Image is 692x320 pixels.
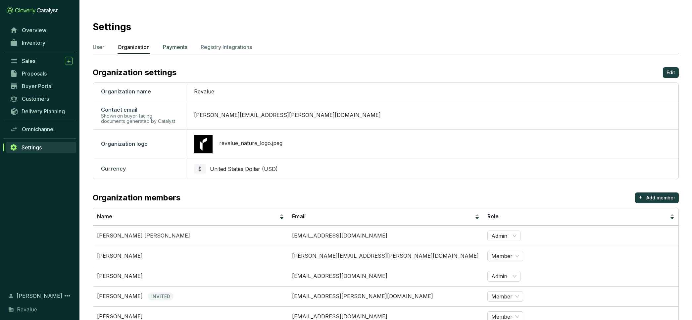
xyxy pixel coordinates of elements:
button: +Add member [635,192,679,203]
p: Payments [163,43,187,51]
span: United States Dollar (USD) [210,166,278,172]
div: Shown on buyer-facing documents generated by Catalyst [101,113,178,124]
a: Delivery Planning [7,106,76,117]
td: younyee.poon@revalue.earth [288,226,483,246]
p: [PERSON_NAME] [97,252,143,260]
span: Customers [22,95,49,102]
span: Settings [22,144,42,151]
span: Inventory [22,39,45,46]
td: matthieu.desselas@revalue.earth [288,266,483,286]
span: Organization name [101,88,151,95]
span: revalue_nature_logo.jpeg [219,140,282,148]
img: logo [194,135,213,153]
span: INVITED [148,293,173,300]
span: Currency [101,165,126,172]
p: Edit [667,69,675,76]
p: Registry Integrations [201,43,252,51]
p: Organization [118,43,150,51]
p: [PERSON_NAME] [97,273,143,280]
a: Sales [7,55,76,67]
span: Organization logo [101,140,148,147]
span: Member [491,251,519,261]
span: Revalue [194,88,214,95]
span: Revalue [17,305,37,313]
button: Edit [663,67,679,78]
span: Proposals [22,70,47,77]
p: User [93,43,104,51]
p: [PERSON_NAME] [97,293,143,300]
td: sarah.seror@revalue.earth [288,246,483,266]
span: Email [292,213,306,220]
span: [PERSON_NAME][EMAIL_ADDRESS][PERSON_NAME][DOMAIN_NAME] [194,112,381,118]
span: Omnichannel [22,126,55,133]
a: Proposals [7,68,76,79]
span: Admin [491,271,517,281]
span: [PERSON_NAME] [17,292,62,300]
p: + [639,192,643,202]
span: Overview [22,27,46,33]
span: Member [491,292,519,301]
p: Organization settings [93,67,176,78]
a: Buyer Portal [7,80,76,92]
a: Omnichannel [7,124,76,135]
a: Customers [7,93,76,104]
span: Delivery Planning [22,108,65,115]
div: Contact email [101,106,178,114]
a: Overview [7,25,76,36]
span: $ [198,165,202,173]
p: [PERSON_NAME] [PERSON_NAME] [97,232,190,240]
span: Role [487,213,499,220]
span: Admin [491,231,517,241]
span: Buyer Portal [22,83,53,89]
p: Organization members [93,192,180,203]
span: Sales [22,58,35,64]
h2: Settings [93,20,131,34]
a: Settings [6,142,76,153]
p: Add member [646,194,675,201]
td: lauren.everitt@revalue.earth [288,286,483,306]
a: Inventory [7,37,76,48]
span: Name [97,213,112,220]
